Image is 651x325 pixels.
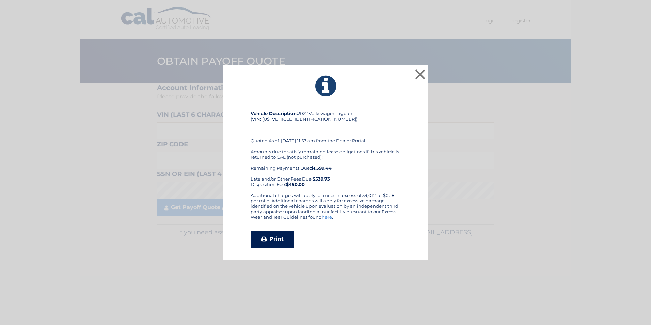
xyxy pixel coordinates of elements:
[313,176,330,182] b: $539.73
[251,111,298,116] strong: Vehicle Description:
[311,165,332,171] b: $1,599.44
[413,67,427,81] button: ×
[251,111,400,192] div: 2022 Volkswagen Tiguan (VIN: [US_VEHICLE_IDENTIFICATION_NUMBER]) Quoted As of: [DATE] 11:57 am fr...
[322,214,332,220] a: here
[251,231,294,248] a: Print
[251,192,400,225] div: Additional charges will apply for miles in excess of 39,012, at $0.18 per mile. Additional charge...
[286,182,305,187] strong: $450.00
[251,149,400,187] div: Amounts due to satisfy remaining lease obligations if this vehicle is returned to CAL (not purcha...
